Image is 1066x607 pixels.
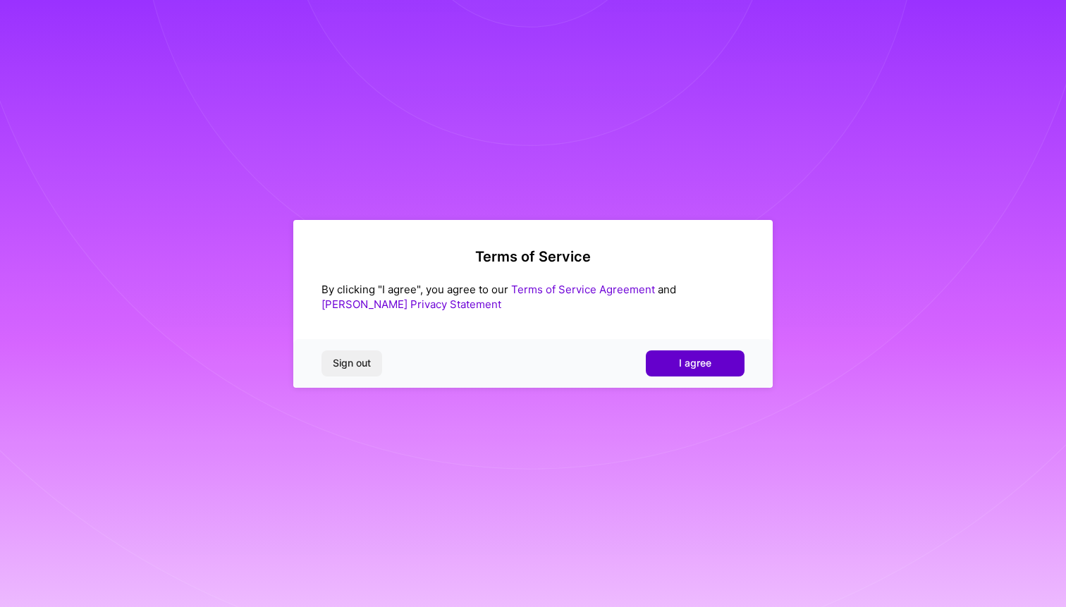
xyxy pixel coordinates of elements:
span: Sign out [333,356,371,370]
a: [PERSON_NAME] Privacy Statement [321,298,501,311]
button: Sign out [321,350,382,376]
div: By clicking "I agree", you agree to our and [321,282,745,312]
button: I agree [646,350,745,376]
a: Terms of Service Agreement [511,283,655,296]
h2: Terms of Service [321,248,745,265]
span: I agree [679,356,711,370]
